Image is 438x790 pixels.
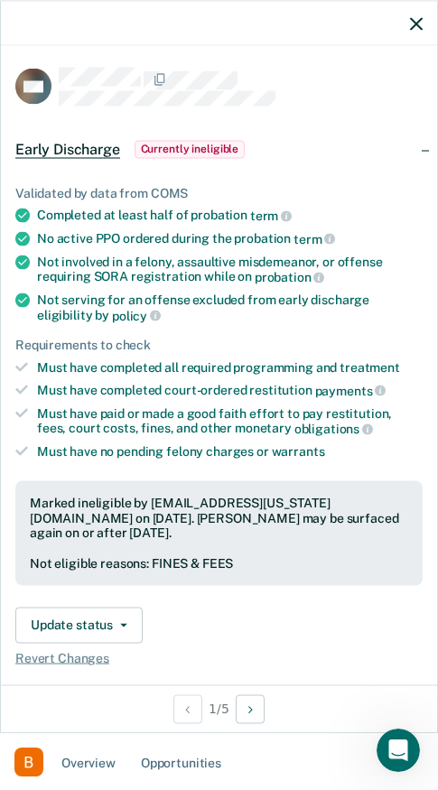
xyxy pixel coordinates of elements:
[340,360,400,375] span: treatment
[30,555,408,571] div: Not eligible reasons: FINES & FEES
[315,383,387,397] span: payments
[37,254,423,284] div: Not involved in a felony, assaultive misdemeanor, or offense requiring SORA registration while on
[1,684,437,732] div: 1 / 5
[255,270,325,284] span: probation
[15,140,120,158] span: Early Discharge
[37,382,423,398] div: Must have completed court-ordered restitution
[15,338,423,353] div: Requirements to check
[377,729,420,772] iframe: Intercom live chat
[112,308,161,322] span: policy
[294,231,335,246] span: term
[30,495,408,540] div: Marked ineligible by [EMAIL_ADDRESS][US_STATE][DOMAIN_NAME] on [DATE]. [PERSON_NAME] may be surfa...
[173,694,202,723] button: Previous Opportunity
[1,120,437,178] div: Early DischargeCurrently ineligible
[15,185,423,200] div: Validated by data from COMS
[37,405,423,436] div: Must have paid or made a good faith effort to pay restitution, fees, court costs, fines, and othe...
[37,208,423,224] div: Completed at least half of probation
[272,443,325,458] span: warrants
[37,292,423,322] div: Not serving for an offense excluded from early discharge eligibility by
[15,607,143,643] button: Update status
[37,360,423,376] div: Must have completed all required programming and
[294,422,373,436] span: obligations
[135,140,246,158] span: Currently ineligible
[250,209,292,223] span: term
[37,230,423,246] div: No active PPO ordered during the probation
[15,650,423,665] span: Revert Changes
[236,694,265,723] button: Next Opportunity
[37,443,423,459] div: Must have no pending felony charges or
